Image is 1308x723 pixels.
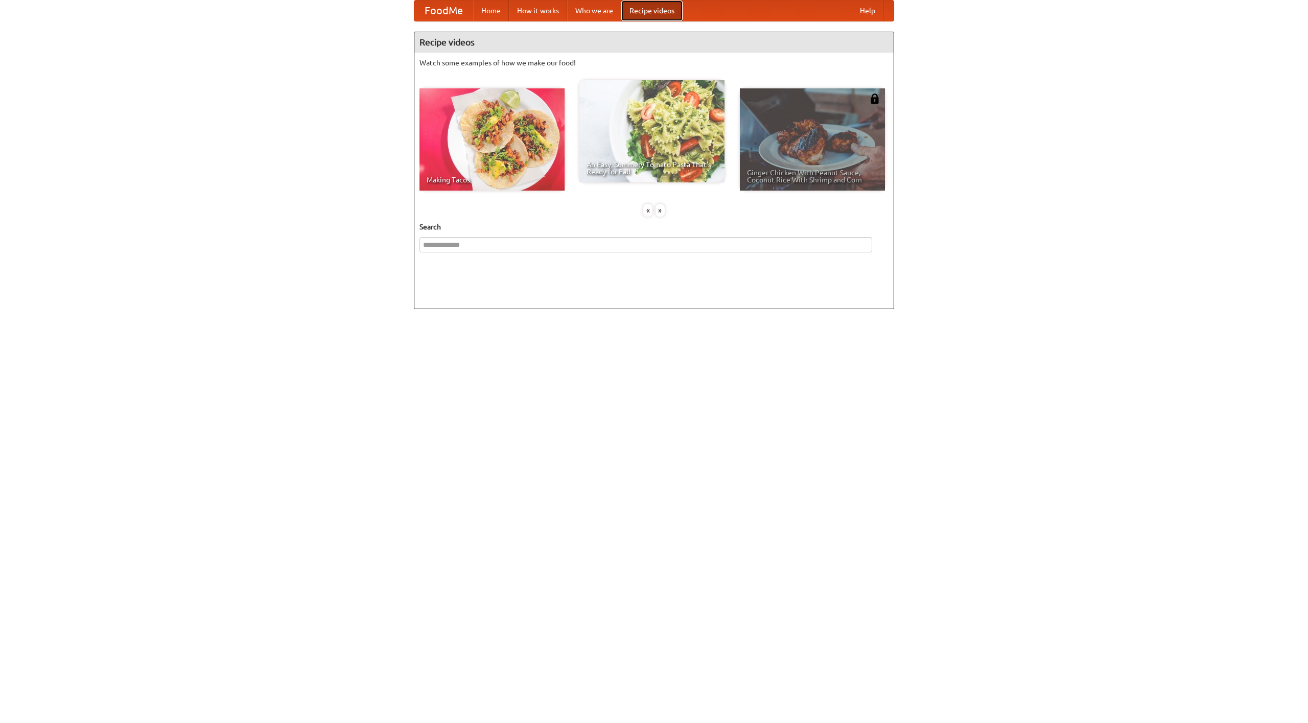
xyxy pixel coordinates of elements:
span: An Easy, Summery Tomato Pasta That's Ready for Fall [587,161,717,175]
img: 483408.png [870,94,880,104]
a: Making Tacos [419,88,565,191]
a: How it works [509,1,567,21]
a: An Easy, Summery Tomato Pasta That's Ready for Fall [579,80,725,182]
a: Help [852,1,883,21]
span: Making Tacos [427,176,557,183]
div: « [643,204,652,217]
p: Watch some examples of how we make our food! [419,58,889,68]
a: FoodMe [414,1,473,21]
h4: Recipe videos [414,32,894,53]
a: Who we are [567,1,621,21]
div: » [656,204,665,217]
a: Home [473,1,509,21]
h5: Search [419,222,889,232]
a: Recipe videos [621,1,683,21]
